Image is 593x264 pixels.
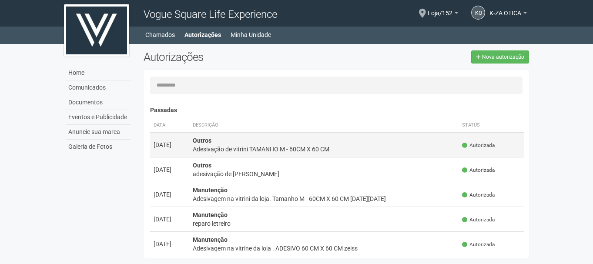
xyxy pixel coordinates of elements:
[462,241,495,248] span: Autorizada
[489,11,527,18] a: K-ZA OTICA
[193,219,456,228] div: reparo letreiro
[462,142,495,149] span: Autorizada
[231,29,271,41] a: Minha Unidade
[193,170,456,178] div: adesivação de [PERSON_NAME]
[66,140,131,154] a: Galeria de Fotos
[193,244,456,253] div: Adesivagem na vitrine da loja . ADESIVO 60 CM X 60 CM zeiss
[144,50,330,63] h2: Autorizações
[184,29,221,41] a: Autorizações
[193,137,211,144] strong: Outros
[471,6,485,20] a: KO
[66,95,131,110] a: Documentos
[150,118,189,133] th: Data
[193,162,211,169] strong: Outros
[66,80,131,95] a: Comunicados
[154,240,186,248] div: [DATE]
[428,1,452,17] span: Loja/152
[150,107,524,114] h4: Passadas
[66,125,131,140] a: Anuncie sua marca
[462,216,495,224] span: Autorizada
[66,66,131,80] a: Home
[482,54,524,60] span: Nova autorização
[64,4,129,57] img: logo.jpg
[154,140,186,149] div: [DATE]
[145,29,175,41] a: Chamados
[154,215,186,224] div: [DATE]
[193,145,456,154] div: Adesivação de vitrini TAMANHO M - 60CM X 60 CM
[471,50,529,63] a: Nova autorização
[459,118,524,133] th: Status
[462,191,495,199] span: Autorizada
[462,167,495,174] span: Autorizada
[193,187,228,194] strong: Manutenção
[189,118,459,133] th: Descrição
[193,211,228,218] strong: Manutenção
[193,236,228,243] strong: Manutenção
[66,110,131,125] a: Eventos e Publicidade
[144,8,277,20] span: Vogue Square Life Experience
[154,190,186,199] div: [DATE]
[428,11,458,18] a: Loja/152
[489,1,521,17] span: K-ZA OTICA
[193,194,456,203] div: Adesivagem na vitrini da loja. Tamanho M - 60CM X 60 CM [DATE][DATE]
[154,165,186,174] div: [DATE]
